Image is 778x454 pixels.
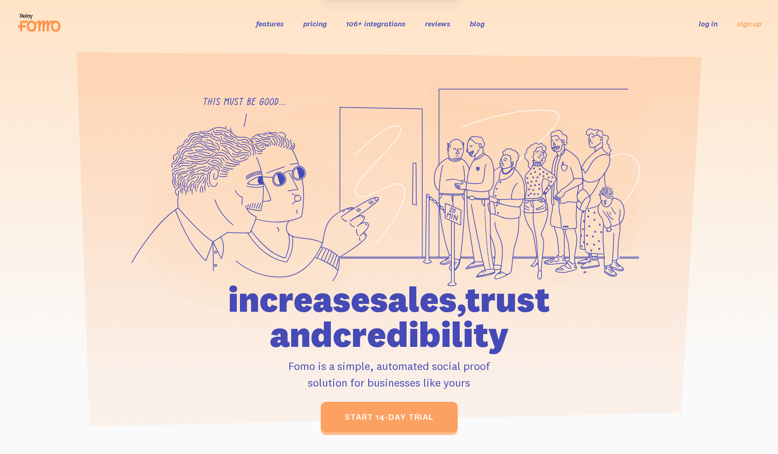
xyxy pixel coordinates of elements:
[470,19,485,28] a: blog
[175,282,603,352] h1: increase sales, trust and credibility
[175,357,603,391] p: Fomo is a simple, automated social proof solution for businesses like yours
[303,19,327,28] a: pricing
[346,19,406,28] a: 106+ integrations
[425,19,450,28] a: reviews
[256,19,284,28] a: features
[321,402,458,432] a: start 14-day trial
[737,19,761,29] a: sign up
[699,19,718,28] a: log in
